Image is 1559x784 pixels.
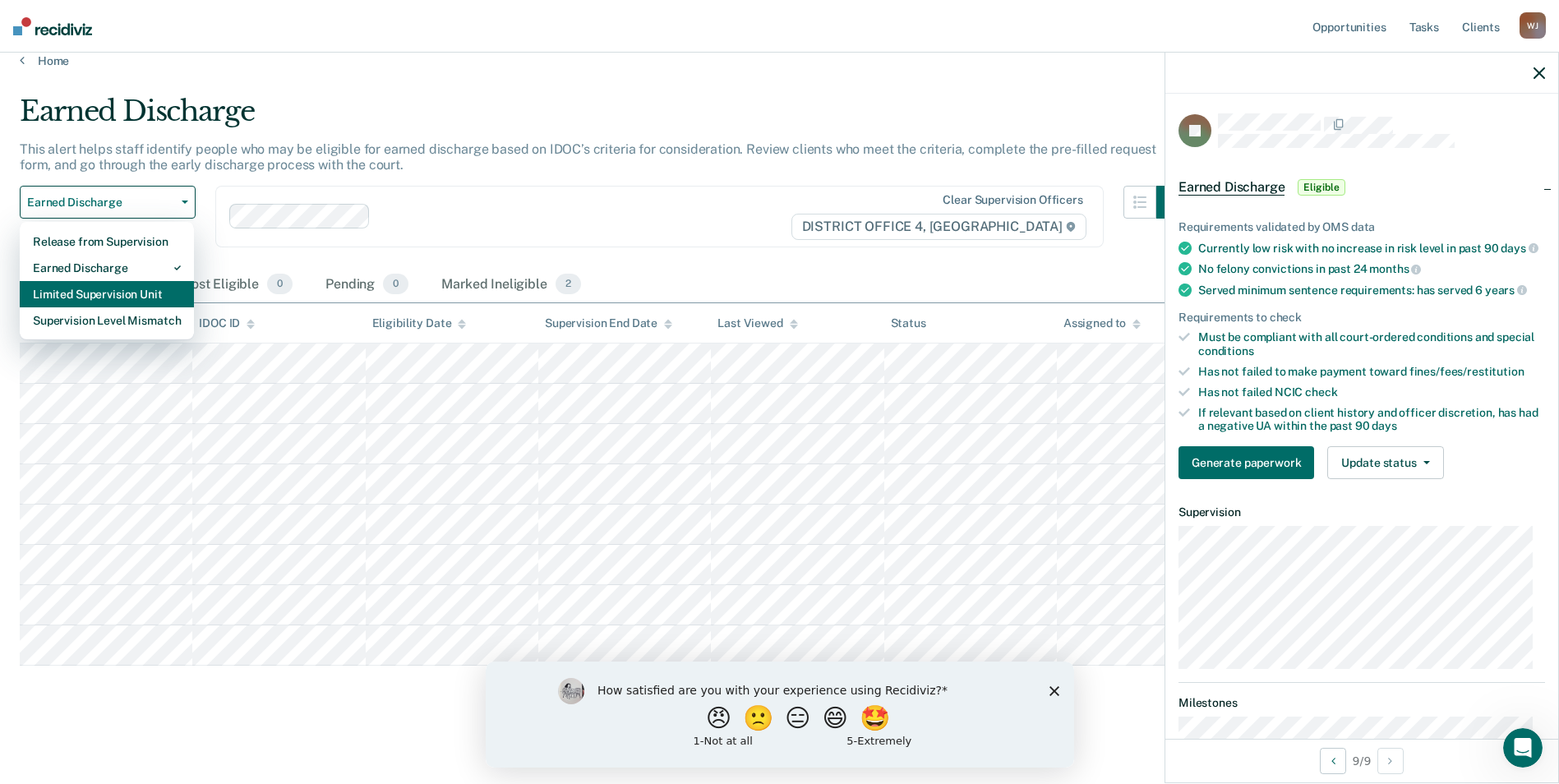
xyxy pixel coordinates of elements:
[556,274,581,295] span: 2
[199,316,255,330] div: IDOC ID
[1178,696,1545,710] dt: Milestones
[383,274,408,295] span: 0
[20,53,1539,68] a: Home
[1198,406,1545,434] div: If relevant based on client history and officer discretion, has had a negative UA within the past 90
[1198,330,1545,358] div: Must be compliant with all court-ordered conditions and special
[1198,283,1545,297] div: Served minimum sentence requirements: has served 6
[1501,242,1538,255] span: days
[33,281,181,307] div: Limited Supervision Unit
[322,267,412,303] div: Pending
[27,196,175,210] span: Earned Discharge
[1198,344,1254,357] span: conditions
[164,267,296,303] div: Almost Eligible
[1198,261,1545,276] div: No felony convictions in past 24
[1178,446,1321,479] a: Navigate to form link
[20,141,1156,173] p: This alert helps staff identify people who may be eligible for earned discharge based on IDOC’s c...
[791,214,1086,240] span: DISTRICT OFFICE 4, [GEOGRAPHIC_DATA]
[267,274,293,295] span: 0
[1178,179,1285,196] span: Earned Discharge
[1165,161,1558,214] div: Earned DischargeEligible
[372,316,467,330] div: Eligibility Date
[1327,446,1443,479] button: Update status
[13,17,92,35] img: Recidiviz
[1377,748,1404,774] button: Next Opportunity
[438,267,584,303] div: Marked Ineligible
[1369,262,1421,275] span: months
[20,95,1189,141] div: Earned Discharge
[486,662,1074,768] iframe: Survey by Kim from Recidiviz
[1165,739,1558,782] div: 9 / 9
[1063,316,1141,330] div: Assigned to
[1320,748,1346,774] button: Previous Opportunity
[33,255,181,281] div: Earned Discharge
[1198,385,1545,399] div: Has not failed NCIC
[1372,419,1396,432] span: days
[1305,385,1337,399] span: check
[1503,728,1543,768] iframe: Intercom live chat
[1409,365,1524,378] span: fines/fees/restitution
[1178,220,1545,234] div: Requirements validated by OMS data
[1178,311,1545,325] div: Requirements to check
[545,316,672,330] div: Supervision End Date
[891,316,926,330] div: Status
[1178,446,1314,479] button: Generate paperwork
[33,307,181,334] div: Supervision Level Mismatch
[1298,179,1345,196] span: Eligible
[1485,284,1527,297] span: years
[943,193,1082,207] div: Clear supervision officers
[717,316,797,330] div: Last Viewed
[1178,505,1545,519] dt: Supervision
[1520,12,1546,39] div: W J
[1198,365,1545,379] div: Has not failed to make payment toward
[33,228,181,255] div: Release from Supervision
[1198,241,1545,256] div: Currently low risk with no increase in risk level in past 90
